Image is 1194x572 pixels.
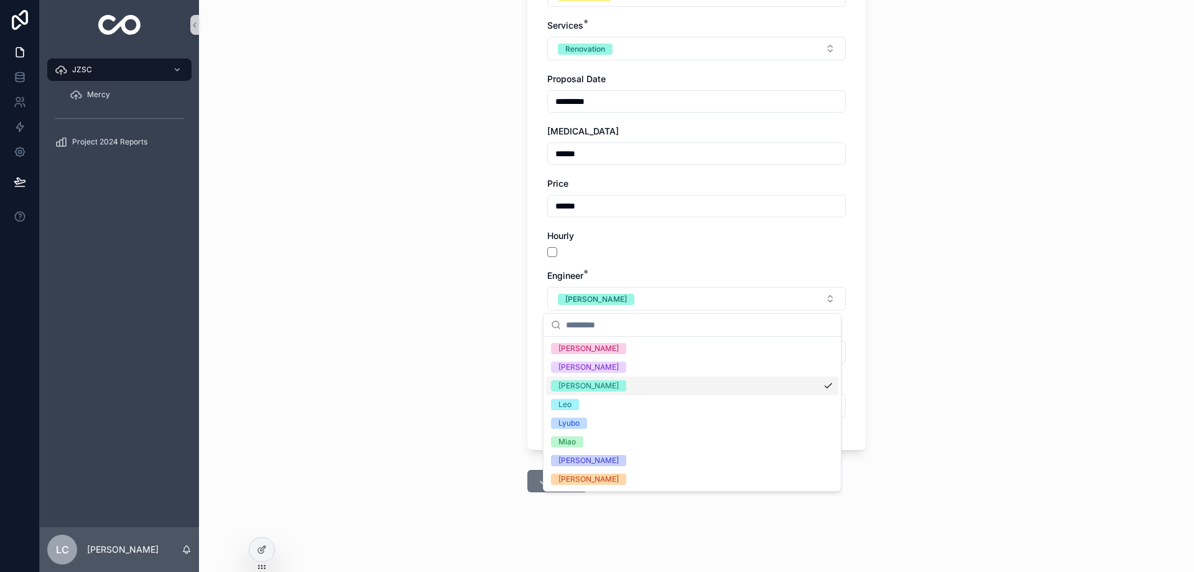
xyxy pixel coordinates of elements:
[72,65,92,75] span: JZSC
[47,59,192,81] a: JZSC
[544,337,841,491] div: Suggestions
[72,137,147,147] span: Project 2024 Reports
[565,294,627,305] div: [PERSON_NAME]
[56,542,69,557] span: LC
[547,230,574,241] span: Hourly
[558,455,619,466] div: [PERSON_NAME]
[558,436,576,448] div: Miao
[558,474,619,485] div: [PERSON_NAME]
[547,270,583,281] span: Engineer
[527,470,588,492] button: Save
[547,37,846,60] button: Select Button
[98,15,141,35] img: App logo
[558,343,619,354] div: [PERSON_NAME]
[565,44,605,55] div: Renovation
[62,83,192,106] a: Mercy
[547,178,568,189] span: Price
[558,362,619,373] div: [PERSON_NAME]
[558,418,580,429] div: Lyubo
[547,126,619,136] span: [MEDICAL_DATA]
[558,399,572,410] div: Leo
[87,90,110,100] span: Mercy
[40,50,199,169] div: scrollable content
[547,287,846,311] button: Select Button
[47,131,192,153] a: Project 2024 Reports
[87,543,159,556] p: [PERSON_NAME]
[547,73,606,84] span: Proposal Date
[558,380,619,391] div: [PERSON_NAME]
[547,20,583,30] span: Services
